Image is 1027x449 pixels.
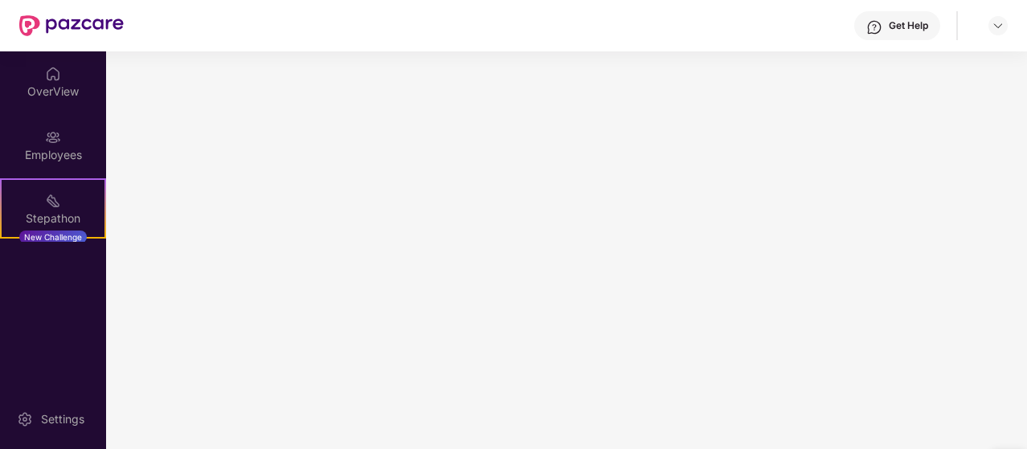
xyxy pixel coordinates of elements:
[19,15,124,36] img: New Pazcare Logo
[17,411,33,427] img: svg+xml;base64,PHN2ZyBpZD0iU2V0dGluZy0yMHgyMCIgeG1sbnM9Imh0dHA6Ly93d3cudzMub3JnLzIwMDAvc3ZnIiB3aW...
[2,210,104,227] div: Stepathon
[45,193,61,209] img: svg+xml;base64,PHN2ZyB4bWxucz0iaHR0cDovL3d3dy53My5vcmcvMjAwMC9zdmciIHdpZHRoPSIyMSIgaGVpZ2h0PSIyMC...
[45,129,61,145] img: svg+xml;base64,PHN2ZyBpZD0iRW1wbG95ZWVzIiB4bWxucz0iaHR0cDovL3d3dy53My5vcmcvMjAwMC9zdmciIHdpZHRoPS...
[866,19,882,35] img: svg+xml;base64,PHN2ZyBpZD0iSGVscC0zMngzMiIgeG1sbnM9Imh0dHA6Ly93d3cudzMub3JnLzIwMDAvc3ZnIiB3aWR0aD...
[19,231,87,243] div: New Challenge
[45,66,61,82] img: svg+xml;base64,PHN2ZyBpZD0iSG9tZSIgeG1sbnM9Imh0dHA6Ly93d3cudzMub3JnLzIwMDAvc3ZnIiB3aWR0aD0iMjAiIG...
[36,411,89,427] div: Settings
[992,19,1004,32] img: svg+xml;base64,PHN2ZyBpZD0iRHJvcGRvd24tMzJ4MzIiIHhtbG5zPSJodHRwOi8vd3d3LnczLm9yZy8yMDAwL3N2ZyIgd2...
[889,19,928,32] div: Get Help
